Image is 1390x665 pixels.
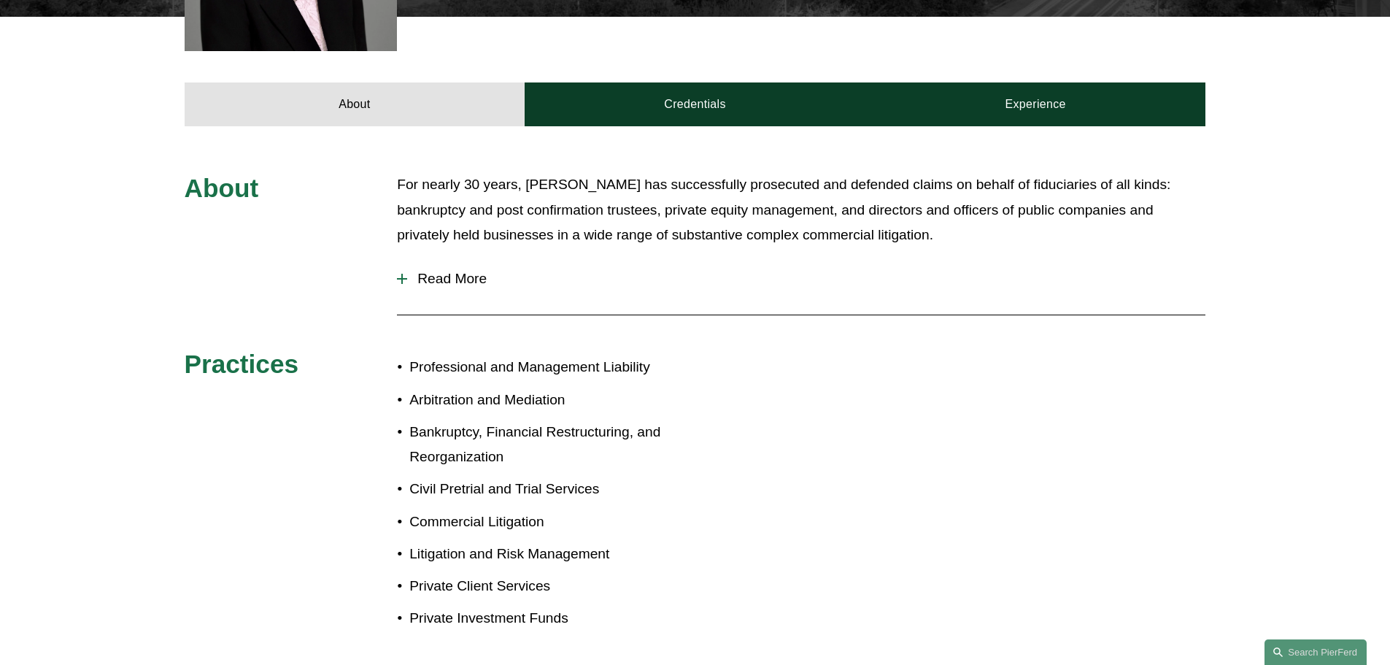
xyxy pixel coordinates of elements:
p: Arbitration and Mediation [409,388,695,413]
p: Civil Pretrial and Trial Services [409,477,695,502]
p: Private Client Services [409,574,695,599]
p: Litigation and Risk Management [409,542,695,567]
a: Credentials [525,82,865,126]
p: Professional and Management Liability [409,355,695,380]
p: Private Investment Funds [409,606,695,631]
p: For nearly 30 years, [PERSON_NAME] has successfully prosecuted and defended claims on behalf of f... [397,172,1205,248]
button: Read More [397,260,1205,298]
span: Practices [185,350,299,378]
a: Experience [865,82,1206,126]
p: Bankruptcy, Financial Restructuring, and Reorganization [409,420,695,470]
p: Commercial Litigation [409,510,695,535]
a: About [185,82,525,126]
a: Search this site [1264,639,1367,665]
span: Read More [407,271,1205,287]
span: About [185,174,259,202]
